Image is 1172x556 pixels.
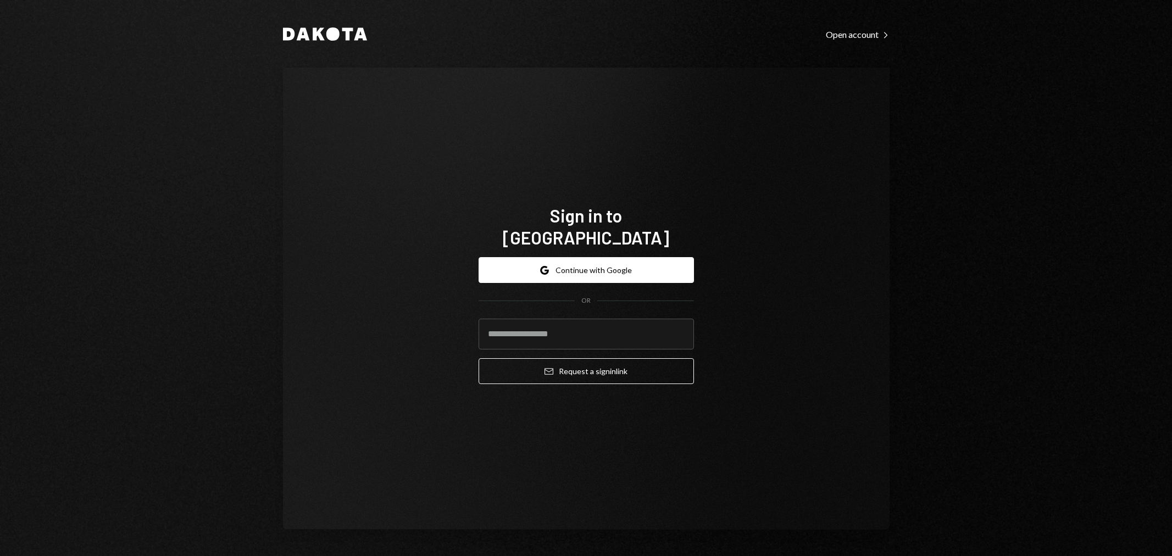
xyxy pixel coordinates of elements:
div: OR [581,296,591,305]
div: Open account [826,29,890,40]
button: Request a signinlink [479,358,694,384]
button: Continue with Google [479,257,694,283]
a: Open account [826,28,890,40]
h1: Sign in to [GEOGRAPHIC_DATA] [479,204,694,248]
